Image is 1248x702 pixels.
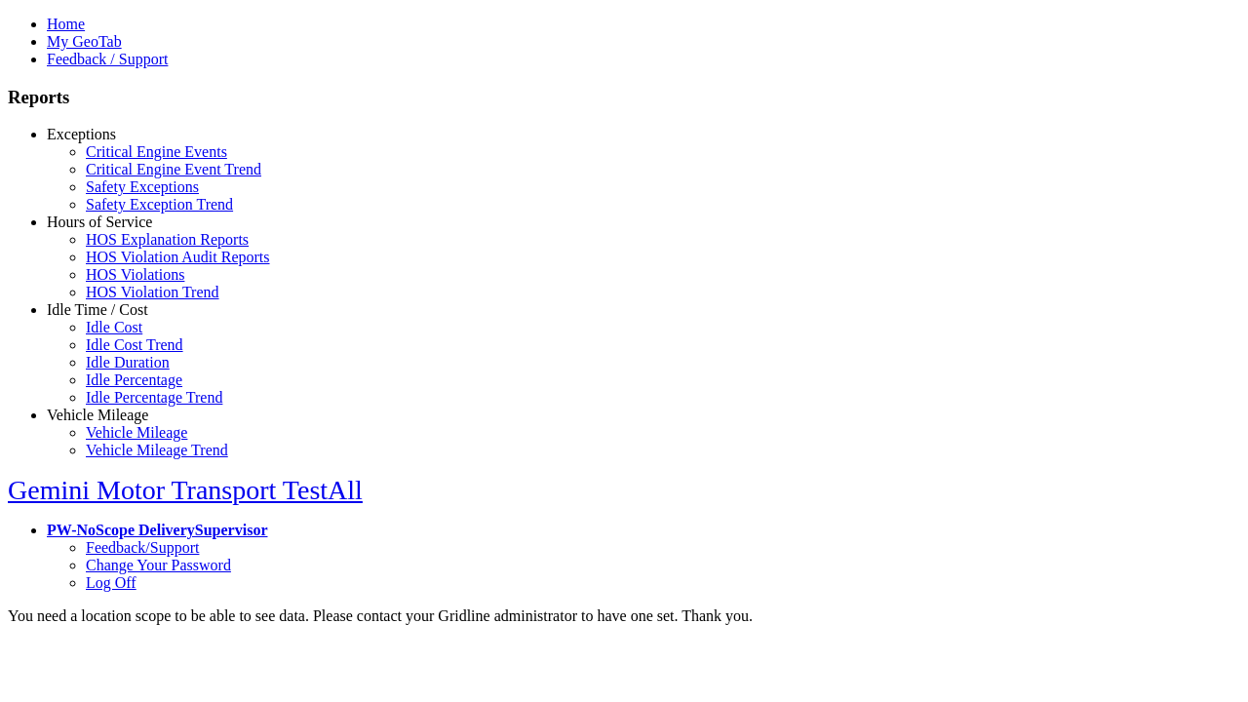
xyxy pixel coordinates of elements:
a: Idle Time / Cost [47,301,148,318]
a: HOS Explanation Reports [86,231,249,248]
a: Idle Cost Trend [86,336,183,353]
h3: Reports [8,87,1240,108]
a: Exceptions [47,126,116,142]
a: Home [47,16,85,32]
a: HOS Violation Trend [86,284,219,300]
a: Critical Engine Event Trend [86,161,261,177]
a: Feedback / Support [47,51,168,67]
div: You need a location scope to be able to see data. Please contact your Gridline administrator to h... [8,607,1240,625]
a: Vehicle Mileage [86,424,187,441]
a: Feedback/Support [86,539,199,556]
a: Idle Percentage [86,371,182,388]
a: Idle Percentage Trend [86,389,222,406]
a: Idle Cost [86,319,142,335]
a: Change Your Password [86,557,231,573]
a: Vehicle Mileage Trend [86,442,228,458]
a: Gemini Motor Transport TestAll [8,475,363,505]
a: Critical Engine Events [86,143,227,160]
a: Idle Duration [86,354,170,370]
a: My GeoTab [47,33,122,50]
a: Log Off [86,574,136,591]
a: Vehicle Mileage [47,407,148,423]
a: PW-NoScope DeliverySupervisor [47,522,267,538]
a: HOS Violation Audit Reports [86,249,270,265]
a: HOS Violations [86,266,184,283]
a: Safety Exception Trend [86,196,233,213]
a: Safety Exceptions [86,178,199,195]
a: Hours of Service [47,214,152,230]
